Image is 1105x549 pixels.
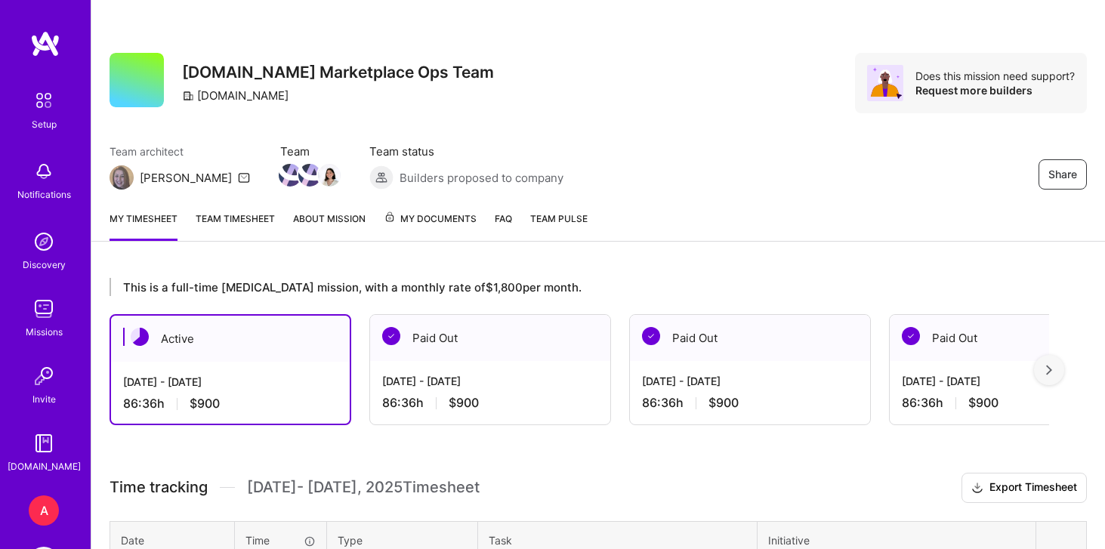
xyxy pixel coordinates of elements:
[867,65,903,101] img: Avatar
[17,187,71,202] div: Notifications
[1039,159,1087,190] button: Share
[196,211,275,241] a: Team timesheet
[382,327,400,345] img: Paid Out
[369,143,563,159] span: Team status
[29,361,59,391] img: Invite
[382,373,598,389] div: [DATE] - [DATE]
[384,211,477,227] span: My Documents
[110,211,177,241] a: My timesheet
[123,374,338,390] div: [DATE] - [DATE]
[110,165,134,190] img: Team Architect
[902,327,920,345] img: Paid Out
[182,63,494,82] h3: [DOMAIN_NAME] Marketplace Ops Team
[238,171,250,184] i: icon Mail
[530,211,588,241] a: Team Pulse
[768,532,1025,548] div: Initiative
[29,495,59,526] div: A
[382,395,598,411] div: 86:36 h
[245,532,316,548] div: Time
[293,211,366,241] a: About Mission
[630,315,870,361] div: Paid Out
[29,428,59,458] img: guide book
[30,30,60,57] img: logo
[369,165,394,190] img: Builders proposed to company
[968,395,999,411] span: $900
[915,83,1075,97] div: Request more builders
[25,495,63,526] a: A
[23,257,66,273] div: Discovery
[318,164,341,187] img: Team Member Avatar
[247,478,480,497] span: [DATE] - [DATE] , 2025 Timesheet
[32,116,57,132] div: Setup
[370,315,610,361] div: Paid Out
[642,327,660,345] img: Paid Out
[1046,365,1052,375] img: right
[110,278,1049,296] div: This is a full-time [MEDICAL_DATA] mission, with a monthly rate of $1,800 per month.
[111,316,350,362] div: Active
[280,162,300,188] a: Team Member Avatar
[110,478,208,497] span: Time tracking
[28,85,60,116] img: setup
[8,458,81,474] div: [DOMAIN_NAME]
[915,69,1075,83] div: Does this mission need support?
[495,211,512,241] a: FAQ
[32,391,56,407] div: Invite
[123,396,338,412] div: 86:36 h
[279,164,301,187] img: Team Member Avatar
[140,170,232,186] div: [PERSON_NAME]
[29,227,59,257] img: discovery
[530,213,588,224] span: Team Pulse
[131,328,149,346] img: Active
[708,395,739,411] span: $900
[298,164,321,187] img: Team Member Avatar
[971,480,983,496] i: icon Download
[319,162,339,188] a: Team Member Avatar
[110,143,250,159] span: Team architect
[961,473,1087,503] button: Export Timesheet
[384,211,477,241] a: My Documents
[29,156,59,187] img: bell
[26,324,63,340] div: Missions
[400,170,563,186] span: Builders proposed to company
[300,162,319,188] a: Team Member Avatar
[449,395,479,411] span: $900
[1048,167,1077,182] span: Share
[182,90,194,102] i: icon CompanyGray
[182,88,289,103] div: [DOMAIN_NAME]
[280,143,339,159] span: Team
[642,395,858,411] div: 86:36 h
[642,373,858,389] div: [DATE] - [DATE]
[190,396,220,412] span: $900
[29,294,59,324] img: teamwork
